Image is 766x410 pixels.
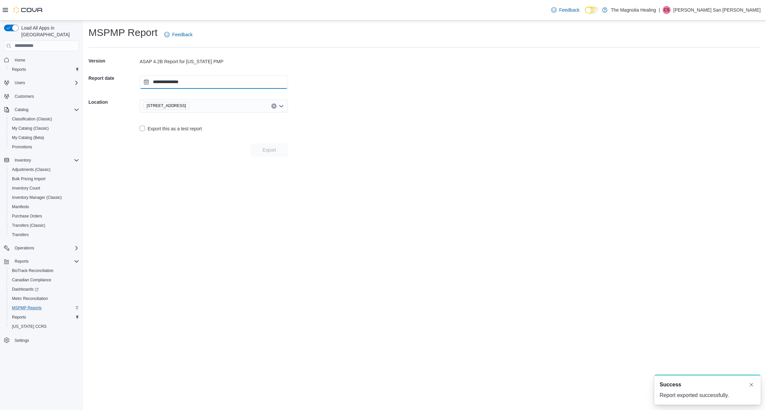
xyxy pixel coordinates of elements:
[12,92,79,100] span: Customers
[7,211,82,221] button: Purchase Orders
[12,167,51,172] span: Adjustments (Classic)
[140,75,288,89] input: Press the down key to open a popover containing a calendar.
[12,186,40,191] span: Inventory Count
[9,313,29,321] a: Reports
[12,287,39,292] span: Dashboards
[549,3,582,17] a: Feedback
[660,391,755,399] div: Report exported successfully.
[9,124,52,132] a: My Catalog (Classic)
[1,91,82,101] button: Customers
[9,194,64,202] a: Inventory Manager (Classic)
[12,277,51,283] span: Canadian Compliance
[9,134,79,142] span: My Catalog (Beta)
[9,66,79,73] span: Reports
[9,212,79,220] span: Purchase Orders
[12,223,45,228] span: Transfers (Classic)
[1,156,82,165] button: Inventory
[9,221,79,229] span: Transfers (Classic)
[7,193,82,202] button: Inventory Manager (Classic)
[9,276,79,284] span: Canadian Compliance
[9,203,79,211] span: Manifests
[7,294,82,303] button: Metrc Reconciliation
[144,102,189,109] span: 20 Marks Road
[9,304,79,312] span: MSPMP Reports
[15,259,29,264] span: Reports
[271,103,277,109] button: Clear input
[12,56,28,64] a: Home
[9,134,47,142] a: My Catalog (Beta)
[4,53,79,362] nav: Complex example
[9,276,54,284] a: Canadian Compliance
[7,114,82,124] button: Classification (Classic)
[9,115,55,123] a: Classification (Classic)
[88,54,138,68] h5: Version
[12,92,37,100] a: Customers
[12,268,54,273] span: BioTrack Reconciliation
[12,135,44,140] span: My Catalog (Beta)
[9,194,79,202] span: Inventory Manager (Classic)
[9,143,79,151] span: Promotions
[7,230,82,239] button: Transfers
[9,124,79,132] span: My Catalog (Classic)
[15,158,31,163] span: Inventory
[7,184,82,193] button: Inventory Count
[9,166,79,174] span: Adjustments (Classic)
[9,175,79,183] span: Bulk Pricing Import
[12,244,79,252] span: Operations
[12,116,52,122] span: Classification (Classic)
[12,56,79,64] span: Home
[9,285,79,293] span: Dashboards
[12,156,79,164] span: Inventory
[140,58,288,65] div: ASAP 4.2B Report for [US_STATE] PMP
[7,65,82,74] button: Reports
[7,142,82,152] button: Promotions
[12,67,26,72] span: Reports
[660,381,681,389] span: Success
[12,257,79,265] span: Reports
[664,6,670,14] span: CS
[660,381,755,389] div: Notification
[673,6,761,14] p: [PERSON_NAME] San [PERSON_NAME]
[9,323,49,331] a: [US_STATE] CCRS
[12,106,79,114] span: Catalog
[9,295,79,303] span: Metrc Reconciliation
[13,7,43,13] img: Cova
[9,184,79,192] span: Inventory Count
[9,184,43,192] a: Inventory Count
[12,176,46,182] span: Bulk Pricing Import
[12,106,31,114] button: Catalog
[251,143,288,157] button: Export
[19,25,79,38] span: Load All Apps in [GEOGRAPHIC_DATA]
[9,304,44,312] a: MSPMP Reports
[12,156,34,164] button: Inventory
[7,174,82,184] button: Bulk Pricing Import
[1,55,82,65] button: Home
[9,175,48,183] a: Bulk Pricing Import
[7,322,82,331] button: [US_STATE] CCRS
[15,58,25,63] span: Home
[279,103,284,109] button: Open list of options
[559,7,579,13] span: Feedback
[12,232,29,237] span: Transfers
[12,337,32,344] a: Settings
[1,335,82,345] button: Settings
[12,296,48,301] span: Metrc Reconciliation
[12,79,28,87] button: Users
[12,144,32,150] span: Promotions
[7,221,82,230] button: Transfers (Classic)
[15,80,25,85] span: Users
[9,212,45,220] a: Purchase Orders
[9,285,41,293] a: Dashboards
[7,285,82,294] a: Dashboards
[12,324,47,329] span: [US_STATE] CCRS
[747,381,755,389] button: Dismiss toast
[1,78,82,87] button: Users
[147,102,186,109] span: [STREET_ADDRESS]
[88,71,138,85] h5: Report date
[7,303,82,313] button: MSPMP Reports
[12,195,62,200] span: Inventory Manager (Classic)
[15,245,34,251] span: Operations
[1,257,82,266] button: Reports
[15,94,34,99] span: Customers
